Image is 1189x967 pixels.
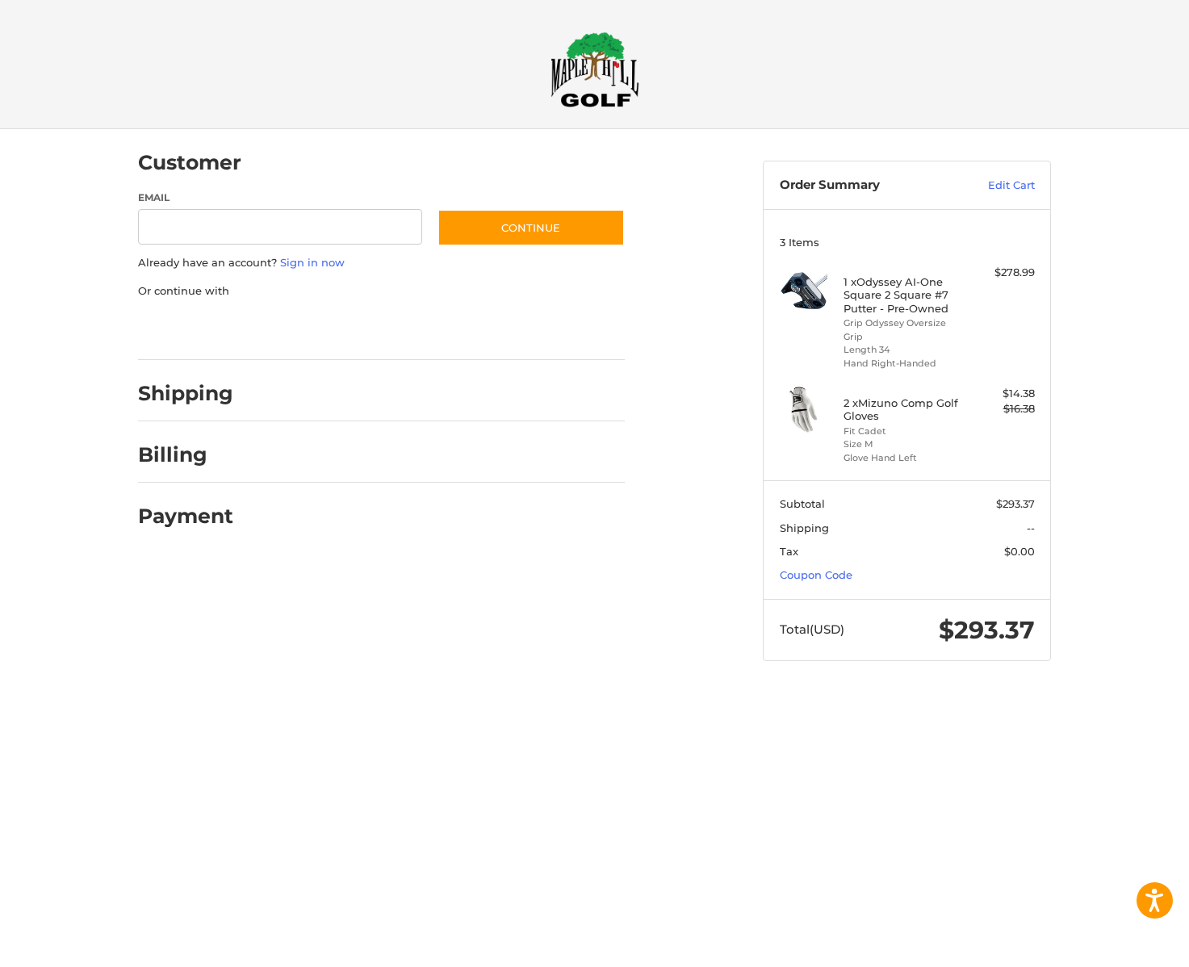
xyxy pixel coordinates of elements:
[551,31,639,107] img: Maple Hill Golf
[971,386,1035,402] div: $14.38
[971,401,1035,417] div: $16.38
[138,381,233,406] h2: Shipping
[953,178,1035,194] a: Edit Cart
[138,504,233,529] h2: Payment
[780,622,844,637] span: Total (USD)
[138,190,422,205] label: Email
[780,545,798,558] span: Tax
[280,256,345,269] a: Sign in now
[138,283,625,299] p: Or continue with
[844,425,967,438] li: Fit Cadet
[438,209,625,246] button: Continue
[407,315,528,344] iframe: PayPal-venmo
[971,265,1035,281] div: $278.99
[133,315,254,344] iframe: PayPal-paypal
[844,396,967,423] h4: 2 x Mizuno Comp Golf Gloves
[844,451,967,465] li: Glove Hand Left
[780,178,953,194] h3: Order Summary
[138,150,241,175] h2: Customer
[996,497,1035,510] span: $293.37
[844,275,967,315] h4: 1 x Odyssey AI-One Square 2 Square #7 Putter - Pre-Owned
[1027,521,1035,534] span: --
[780,521,829,534] span: Shipping
[780,236,1035,249] h3: 3 Items
[844,343,967,357] li: Length 34
[270,315,391,344] iframe: PayPal-paylater
[138,442,232,467] h2: Billing
[780,497,825,510] span: Subtotal
[138,255,625,271] p: Already have an account?
[939,615,1035,645] span: $293.37
[844,316,967,343] li: Grip Odyssey Oversize Grip
[844,357,967,370] li: Hand Right-Handed
[780,568,852,581] a: Coupon Code
[1004,545,1035,558] span: $0.00
[844,437,967,451] li: Size M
